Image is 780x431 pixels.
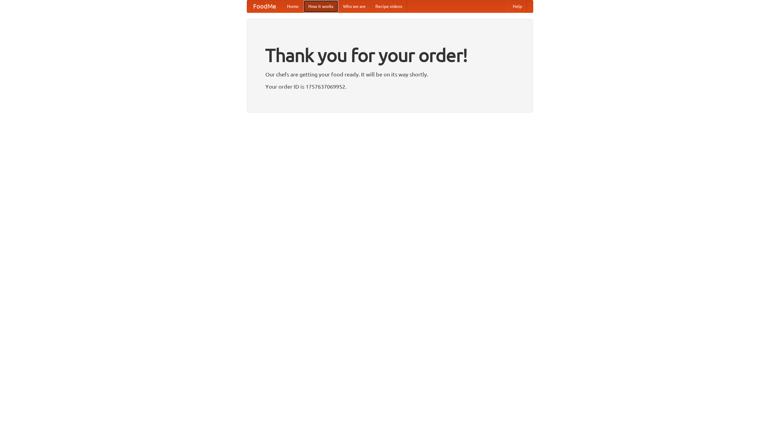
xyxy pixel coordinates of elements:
[265,41,515,70] h1: Thank you for your order!
[303,0,338,12] a: How it works
[370,0,407,12] a: Recipe videos
[282,0,303,12] a: Home
[338,0,370,12] a: Who we are
[265,82,515,91] p: Your order ID is 1757637069952.
[508,0,527,12] a: Help
[247,0,282,12] a: FoodMe
[265,70,515,79] p: Our chefs are getting your food ready. It will be on its way shortly.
